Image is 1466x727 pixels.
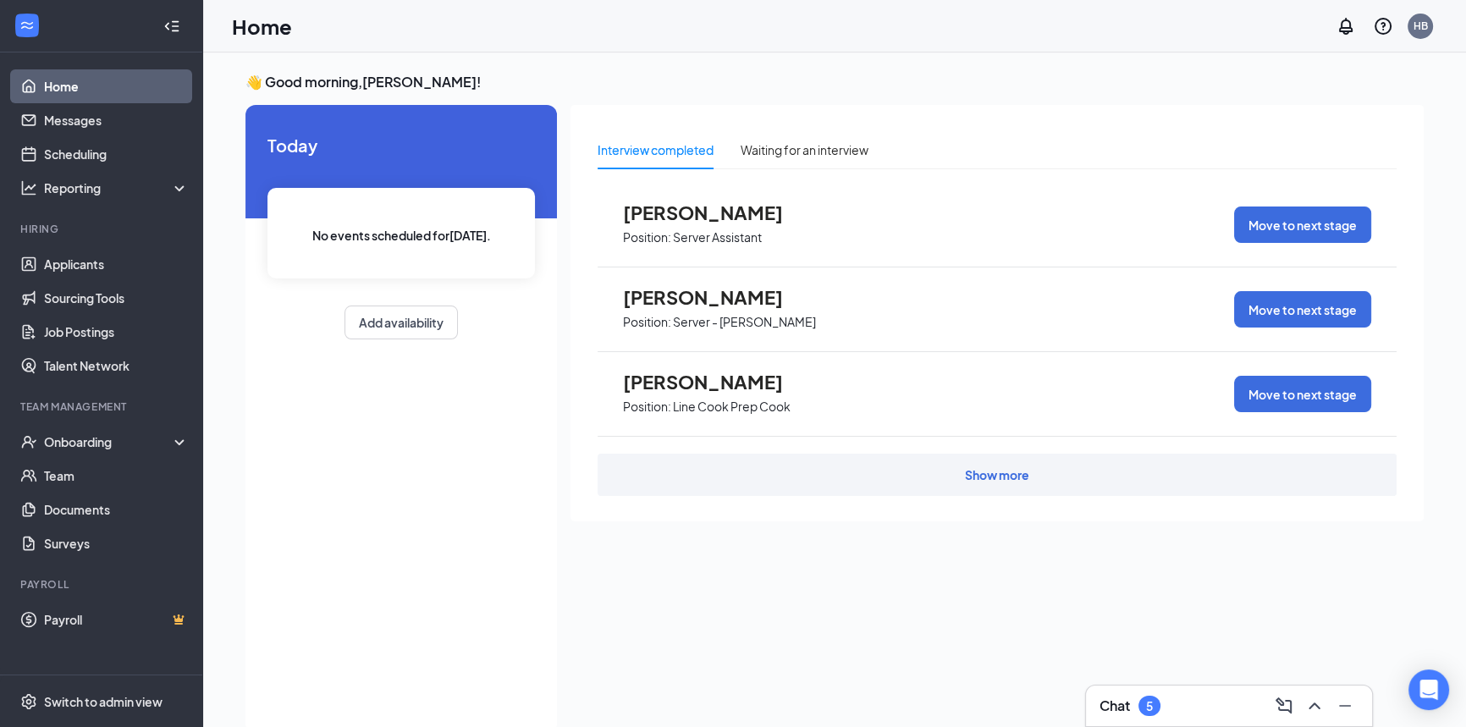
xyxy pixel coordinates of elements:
div: Interview completed [598,140,714,159]
svg: UserCheck [20,433,37,450]
svg: WorkstreamLogo [19,17,36,34]
a: Applicants [44,247,189,281]
svg: Notifications [1336,16,1356,36]
h3: 👋 Good morning, [PERSON_NAME] ! [245,73,1424,91]
a: Documents [44,493,189,526]
svg: ComposeMessage [1274,696,1294,716]
a: Messages [44,103,189,137]
a: Surveys [44,526,189,560]
button: ChevronUp [1301,692,1328,719]
div: Show more [965,466,1029,483]
p: Position: [623,229,671,245]
a: Job Postings [44,315,189,349]
button: Move to next stage [1234,207,1371,243]
div: HB [1414,19,1428,33]
span: No events scheduled for [DATE] . [312,226,491,245]
button: Move to next stage [1234,291,1371,328]
span: [PERSON_NAME] [623,286,809,308]
svg: Minimize [1335,696,1355,716]
svg: Collapse [163,18,180,35]
p: Server Assistant [673,229,762,245]
p: Server - [PERSON_NAME] [673,314,816,330]
div: Team Management [20,399,185,414]
div: 5 [1146,699,1153,713]
div: Onboarding [44,433,174,450]
a: Scheduling [44,137,189,171]
button: Minimize [1331,692,1359,719]
span: [PERSON_NAME] [623,201,809,223]
span: Today [267,132,535,158]
svg: ChevronUp [1304,696,1325,716]
span: [PERSON_NAME] [623,371,809,393]
h3: Chat [1099,697,1130,715]
a: Talent Network [44,349,189,383]
div: Switch to admin view [44,693,163,710]
svg: Analysis [20,179,37,196]
button: ComposeMessage [1270,692,1298,719]
div: Open Intercom Messenger [1408,669,1449,710]
div: Payroll [20,577,185,592]
p: Position: [623,314,671,330]
a: PayrollCrown [44,603,189,636]
a: Sourcing Tools [44,281,189,315]
svg: Settings [20,693,37,710]
svg: QuestionInfo [1373,16,1393,36]
a: Team [44,459,189,493]
a: Home [44,69,189,103]
div: Waiting for an interview [741,140,868,159]
button: Add availability [344,306,458,339]
button: Move to next stage [1234,376,1371,412]
div: Hiring [20,222,185,236]
div: Reporting [44,179,190,196]
p: Position: [623,399,671,415]
h1: Home [232,12,292,41]
p: Line Cook Prep Cook [673,399,791,415]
